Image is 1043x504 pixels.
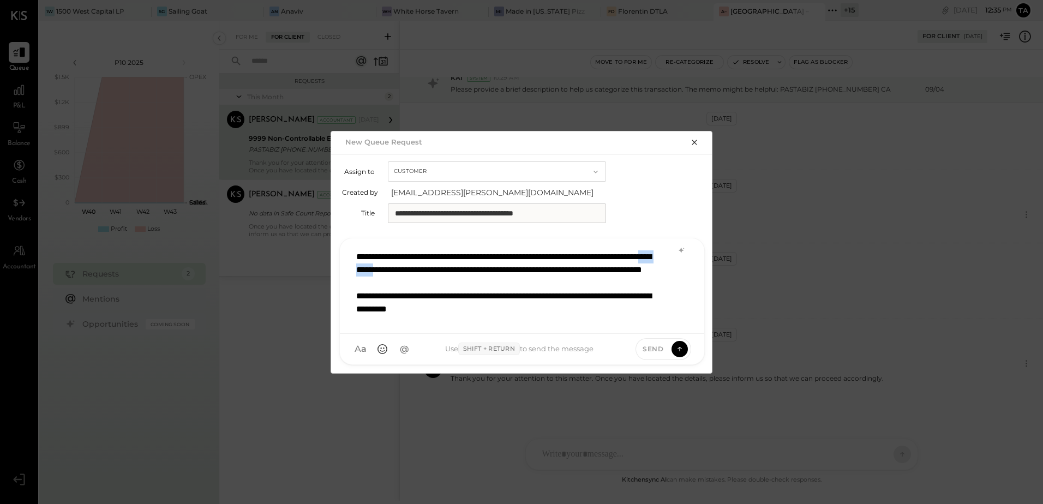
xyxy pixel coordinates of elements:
[342,188,378,196] label: Created by
[414,343,625,356] div: Use to send the message
[342,167,375,176] label: Assign to
[394,339,414,359] button: @
[458,343,520,356] span: Shift + Return
[351,339,370,359] button: Aa
[391,187,609,198] span: [EMAIL_ADDRESS][PERSON_NAME][DOMAIN_NAME]
[643,344,663,353] span: Send
[361,344,367,355] span: a
[345,137,422,146] h2: New Queue Request
[400,344,409,355] span: @
[342,209,375,217] label: Title
[388,161,606,182] button: Customer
